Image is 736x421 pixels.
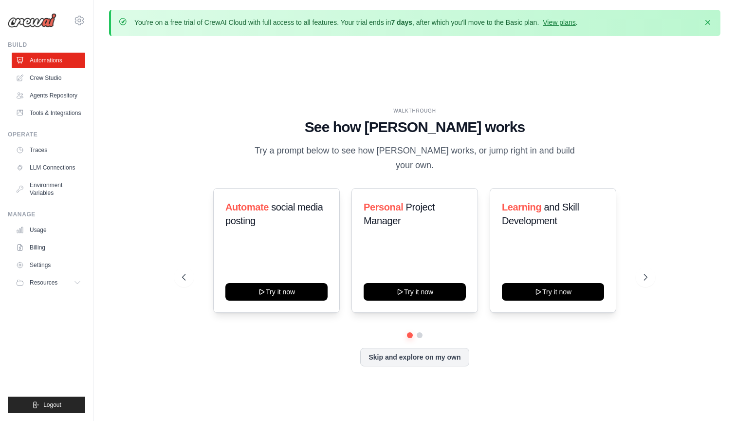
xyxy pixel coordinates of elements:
a: Billing [12,240,85,255]
button: Try it now [225,283,328,301]
a: Tools & Integrations [12,105,85,121]
button: Logout [8,397,85,413]
a: View plans [543,19,575,26]
div: Build [8,41,85,49]
a: LLM Connections [12,160,85,175]
p: You're on a free trial of CrewAI Cloud with full access to all features. Your trial ends in , aft... [134,18,578,27]
a: Usage [12,222,85,238]
h1: See how [PERSON_NAME] works [182,118,648,136]
a: Settings [12,257,85,273]
p: Try a prompt below to see how [PERSON_NAME] works, or jump right in and build your own. [251,144,578,172]
div: Manage [8,210,85,218]
span: Automate [225,202,269,212]
a: Traces [12,142,85,158]
button: Try it now [502,283,604,301]
a: Agents Repository [12,88,85,103]
span: and Skill Development [502,202,579,226]
img: Logo [8,13,56,28]
strong: 7 days [391,19,412,26]
button: Skip and explore on my own [360,348,469,366]
span: Personal [364,202,403,212]
div: WALKTHROUGH [182,107,648,115]
a: Automations [12,53,85,68]
a: Environment Variables [12,177,85,201]
a: Crew Studio [12,70,85,86]
button: Try it now [364,283,466,301]
div: Operate [8,131,85,138]
span: Learning [502,202,541,212]
span: social media posting [225,202,323,226]
span: Resources [30,279,57,287]
span: Logout [43,401,61,409]
button: Resources [12,275,85,290]
span: Project Manager [364,202,435,226]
